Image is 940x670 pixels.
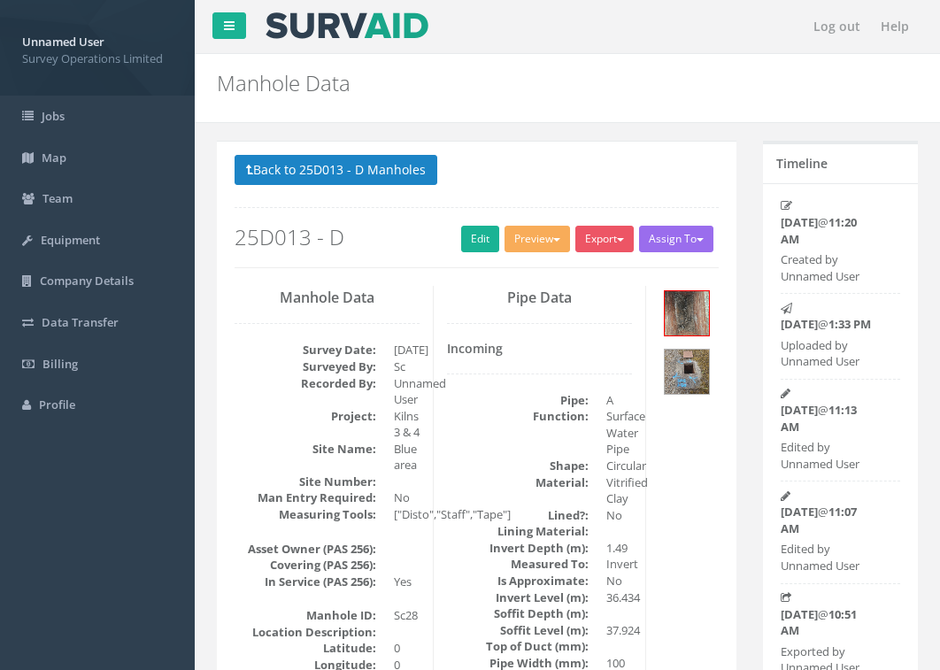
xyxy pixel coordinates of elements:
span: Equipment [41,232,100,248]
dd: No [394,489,420,506]
dd: 1.49 [606,540,632,557]
dd: Sc28 [394,607,420,624]
strong: 11:07 AM [781,504,857,536]
dd: Yes [394,574,420,590]
dt: Covering (PAS 256): [235,557,376,574]
strong: [DATE] [781,316,818,332]
dt: Pipe: [447,392,589,409]
dd: A [606,392,632,409]
dd: Blue area [394,441,420,474]
p: Created by Unnamed User [781,251,876,284]
dt: Is Approximate: [447,573,589,589]
dd: No [606,573,632,589]
span: Team [42,190,73,206]
dd: 0 [394,640,420,657]
dd: [DATE] [394,342,420,358]
strong: 10:51 AM [781,606,857,639]
span: Profile [39,397,75,412]
h3: Manhole Data [235,290,420,306]
dd: Surface Water Pipe [606,408,632,458]
button: Export [575,226,634,252]
dt: Man Entry Required: [235,489,376,506]
strong: 11:20 AM [781,214,857,247]
dt: Site Name: [235,441,376,458]
img: 687f931ac9ed0b0015f6621c_e07e3017-2d9f-477a-955f-6792a4e176b7_thumb.jpg [665,291,709,335]
dd: Sc [394,358,420,375]
p: Edited by Unnamed User [781,541,876,574]
span: Billing [42,356,78,372]
h5: Timeline [776,157,828,170]
dd: No [606,507,632,524]
h4: Incoming [447,342,632,355]
strong: [DATE] [781,402,818,418]
span: Data Transfer [42,314,119,330]
dt: Invert Depth (m): [447,540,589,557]
span: Jobs [42,108,65,124]
dd: 37.924 [606,622,632,639]
span: Map [42,150,66,166]
dt: Project: [235,408,376,425]
dt: In Service (PAS 256): [235,574,376,590]
strong: 1:33 PM [828,316,871,332]
p: Edited by Unnamed User [781,439,876,472]
strong: [DATE] [781,504,818,520]
img: 687f931ac9ed0b0015f6621c_9a608595-fd80-46e2-9025-813fc9703887_thumb.jpg [665,350,709,394]
dd: Unnamed User [394,375,420,408]
p: @ [781,504,876,536]
dt: Manhole ID: [235,607,376,624]
dt: Lined?: [447,507,589,524]
dd: 36.434 [606,589,632,606]
dt: Soffit Depth (m): [447,605,589,622]
h2: Manhole Data [217,72,918,95]
dd: Kilns 3 & 4 [394,408,420,441]
h3: Pipe Data [447,290,632,306]
dt: Measured To: [447,556,589,573]
strong: [DATE] [781,214,818,230]
dt: Survey Date: [235,342,376,358]
p: @ [781,606,876,639]
strong: 11:13 AM [781,402,857,435]
a: Unnamed User Survey Operations Limited [22,29,173,66]
dt: Material: [447,474,589,491]
strong: [DATE] [781,606,818,622]
p: Uploaded by Unnamed User [781,337,876,370]
dd: Circular [606,458,632,474]
dt: Top of Duct (mm): [447,638,589,655]
h2: 25D013 - D [235,226,719,249]
dt: Soffit Level (m): [447,622,589,639]
dt: Asset Owner (PAS 256): [235,541,376,558]
strong: Unnamed User [22,34,104,50]
dt: Lining Material: [447,523,589,540]
dt: Function: [447,408,589,425]
dd: Invert [606,556,632,573]
p: @ [781,316,876,333]
dt: Site Number: [235,474,376,490]
a: Edit [461,226,499,252]
dt: Location Description: [235,624,376,641]
span: Survey Operations Limited [22,50,173,67]
button: Preview [505,226,570,252]
dt: Invert Level (m): [447,589,589,606]
button: Assign To [639,226,713,252]
dt: Recorded By: [235,375,376,392]
dt: Measuring Tools: [235,506,376,523]
dt: Shape: [447,458,589,474]
dt: Latitude: [235,640,376,657]
dd: ["Disto","Staff","Tape"] [394,506,420,523]
button: Back to 25D013 - D Manholes [235,155,437,185]
dd: Vitrified Clay [606,474,632,507]
p: @ [781,214,876,247]
dt: Surveyed By: [235,358,376,375]
span: Company Details [40,273,134,289]
p: @ [781,402,876,435]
